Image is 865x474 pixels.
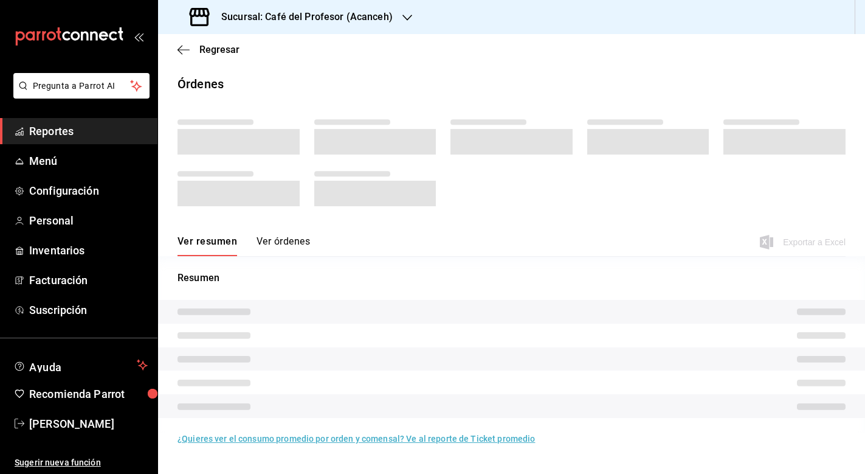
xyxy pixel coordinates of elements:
button: Ver resumen [177,235,237,256]
span: Pregunta a Parrot AI [33,80,131,92]
span: Regresar [199,44,240,55]
span: [PERSON_NAME] [29,416,148,432]
span: Personal [29,212,148,229]
span: Suscripción [29,302,148,318]
a: ¿Quieres ver el consumo promedio por orden y comensal? Ve al reporte de Ticket promedio [177,434,535,444]
button: open_drawer_menu [134,32,143,41]
div: navigation tabs [177,235,310,256]
span: Facturación [29,272,148,288]
h3: Sucursal: Café del Profesor (Acanceh) [212,10,393,24]
p: Resumen [177,271,846,285]
button: Regresar [177,44,240,55]
button: Pregunta a Parrot AI [13,73,150,99]
span: Recomienda Parrot [29,386,148,402]
button: Ver órdenes [257,235,310,256]
a: Pregunta a Parrot AI [9,88,150,101]
span: Sugerir nueva función [15,456,148,469]
span: Configuración [29,183,148,199]
span: Reportes [29,123,148,139]
span: Menú [29,153,148,169]
div: Órdenes [177,75,224,93]
span: Ayuda [29,358,132,372]
span: Inventarios [29,242,148,259]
